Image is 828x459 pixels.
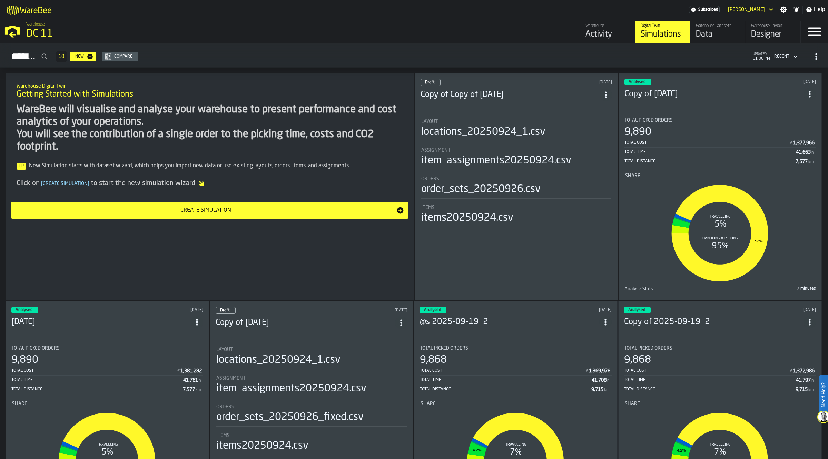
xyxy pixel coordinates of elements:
div: Create Simulation [15,206,396,214]
div: Updated: 9/24/2025, 10:43:21 AM Created: 9/24/2025, 10:42:52 AM [734,308,816,312]
span: Draft [425,80,435,84]
div: Warehouse Datasets [696,23,740,28]
div: Stat Value [592,378,607,383]
div: 9,868 [420,354,447,366]
div: Stat Value [796,159,808,164]
span: Help [814,6,825,14]
div: Stat Value [793,368,815,374]
div: Updated: 9/29/2025, 8:00:16 AM Created: 9/29/2025, 7:45:56 AM [734,80,816,84]
div: Data [696,29,740,40]
div: Total Distance [420,387,591,392]
div: Title [216,347,407,352]
span: Total Picked Orders [420,346,468,351]
div: Warehouse Layout [751,23,795,28]
div: Click on to start the new simulation wizard. [17,179,403,188]
span: Total Picked Orders [624,118,673,123]
div: status-0 2 [216,307,236,314]
label: Need Help? [820,376,827,414]
div: Title [625,173,815,179]
div: items20250924.csv [216,440,308,452]
span: h [811,150,814,155]
span: Getting Started with Simulations [17,89,133,100]
span: h [811,378,814,383]
div: Title [421,148,611,153]
span: Share [12,401,27,407]
div: New Simulation starts with dataset wizard, which helps you import new data or use existing layout... [17,162,403,170]
div: item_assignments20250924.csv [421,154,571,167]
span: updated: [753,52,770,56]
span: € [177,369,180,374]
div: Total Cost [624,140,789,145]
div: DropdownMenuValue-4 [771,52,799,61]
div: stat-Assignment [216,376,407,398]
span: h [199,378,201,383]
button: button-Compare [102,52,138,61]
div: Title [624,118,816,123]
label: button-toggle-Menu [801,21,828,43]
div: Title [421,401,611,407]
div: order_sets_20250926.csv [421,183,541,196]
div: stat-Total Picked Orders [624,346,816,394]
span: Items [216,433,230,438]
span: Total Picked Orders [624,346,672,351]
h3: Copy of [DATE] [624,89,804,100]
div: status-0 2 [421,79,441,86]
div: stat-Items [421,205,611,224]
div: Title [216,404,407,410]
span: Total Picked Orders [11,346,60,351]
div: stat-Layout [421,119,611,141]
span: Layout [421,119,438,124]
div: Stat Value [589,368,610,374]
span: Draft [220,308,230,312]
div: Total Time [624,378,796,382]
span: Share [625,401,640,407]
div: Stat Value [183,387,195,392]
div: DC 11 [26,28,213,40]
div: status-3 2 [624,307,651,313]
div: ItemListCard-DashboardItemContainer [415,73,618,300]
div: Title [12,401,203,407]
div: Stat Value [796,387,808,392]
div: Title [421,119,611,124]
div: Total Cost [11,368,177,373]
div: stat-Analyse Stats: [624,286,816,295]
div: Total Time [624,150,796,154]
div: Stat Value [180,368,202,374]
div: Copy of 2025-09-26 [216,317,395,328]
div: locations_20250924_1.csv [216,354,341,366]
span: Tip: [17,163,26,170]
div: stat-Orders [216,404,407,427]
span: Analysed [629,80,645,84]
div: Stat Value [796,150,811,155]
label: button-toggle-Settings [777,6,790,13]
h3: @s 2025-09-19_2 [420,317,599,328]
div: stat-Total Picked Orders [420,346,612,394]
div: stat-Total Picked Orders [624,118,816,166]
div: New [72,54,87,59]
div: Stat Value [793,140,815,146]
div: Title [216,376,407,381]
span: Layout [216,347,233,352]
div: Total Distance [624,387,796,392]
a: link-to-/wh/i/2e91095d-d0fa-471d-87cf-b9f7f81665fc/settings/billing [689,6,720,13]
section: card-SimulationDashboardCard-analyzed [624,112,816,295]
div: item_assignments20250924.csv [216,382,366,395]
div: Title [216,433,407,438]
div: WareBee will visualise and analyse your warehouse to present performance and cost analytics of yo... [17,103,403,153]
div: 7 minutes [722,286,816,291]
div: Title [624,286,719,292]
span: Subscribed [698,7,718,12]
div: Compare [111,54,135,59]
span: Assignment [216,376,246,381]
span: Orders [421,176,439,182]
div: Total Cost [624,368,789,373]
div: Title [11,346,203,351]
div: Updated: 9/26/2025, 2:57:20 PM Created: 9/26/2025, 10:29:25 AM [121,308,204,312]
button: button-Create Simulation [11,202,408,219]
div: Updated: 9/30/2025, 9:17:50 AM Created: 9/30/2025, 8:31:22 AM [527,80,612,85]
span: € [586,369,588,374]
div: Menu Subscription [689,6,720,13]
div: Copy of 2025-09-26 [624,89,804,100]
